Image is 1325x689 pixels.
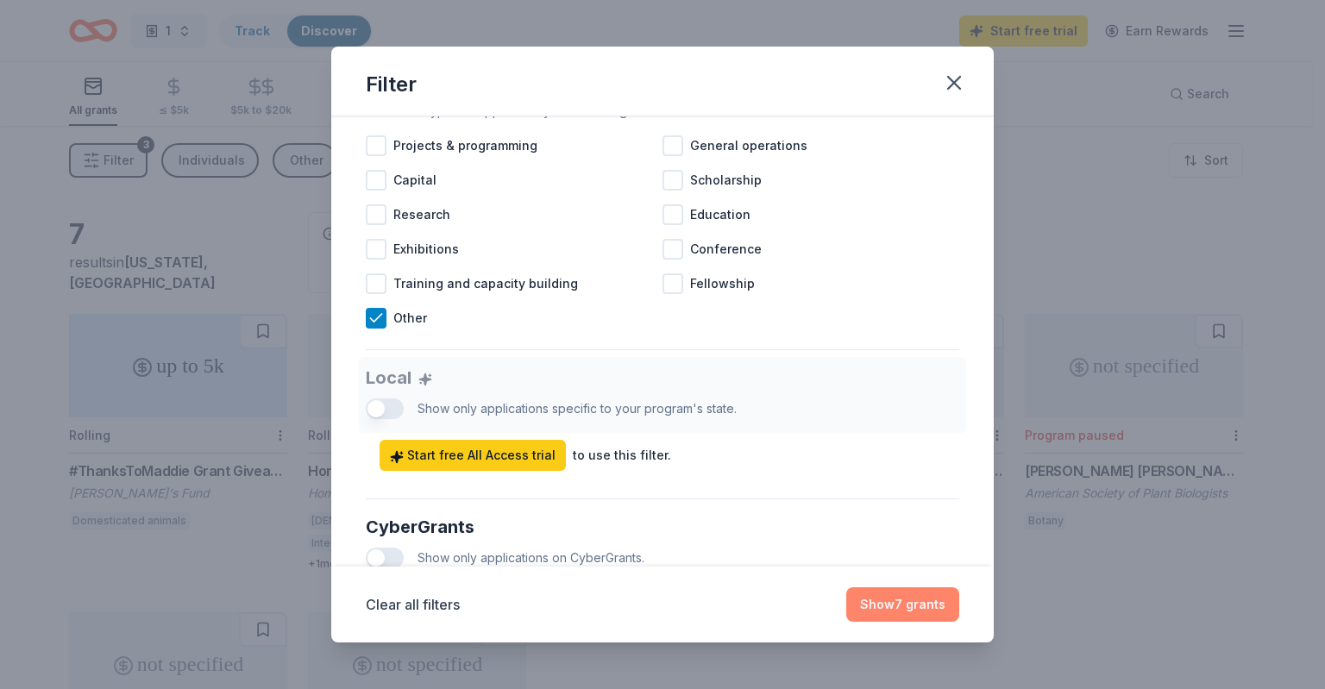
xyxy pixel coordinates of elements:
span: Fellowship [690,273,755,294]
span: Exhibitions [393,239,459,260]
span: Other [393,308,427,329]
div: Filter [366,71,417,98]
span: Projects & programming [393,135,537,156]
span: Capital [393,170,436,191]
span: Scholarship [690,170,762,191]
span: Research [393,204,450,225]
span: Education [690,204,750,225]
span: General operations [690,135,807,156]
button: Show7 grants [846,587,959,622]
div: CyberGrants [366,513,959,541]
button: Clear all filters [366,594,460,615]
span: Conference [690,239,762,260]
span: Show only applications on CyberGrants. [418,550,644,565]
span: Start free All Access trial [390,445,556,466]
a: Start free All Access trial [380,440,566,471]
div: to use this filter. [573,445,671,466]
span: Training and capacity building [393,273,578,294]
